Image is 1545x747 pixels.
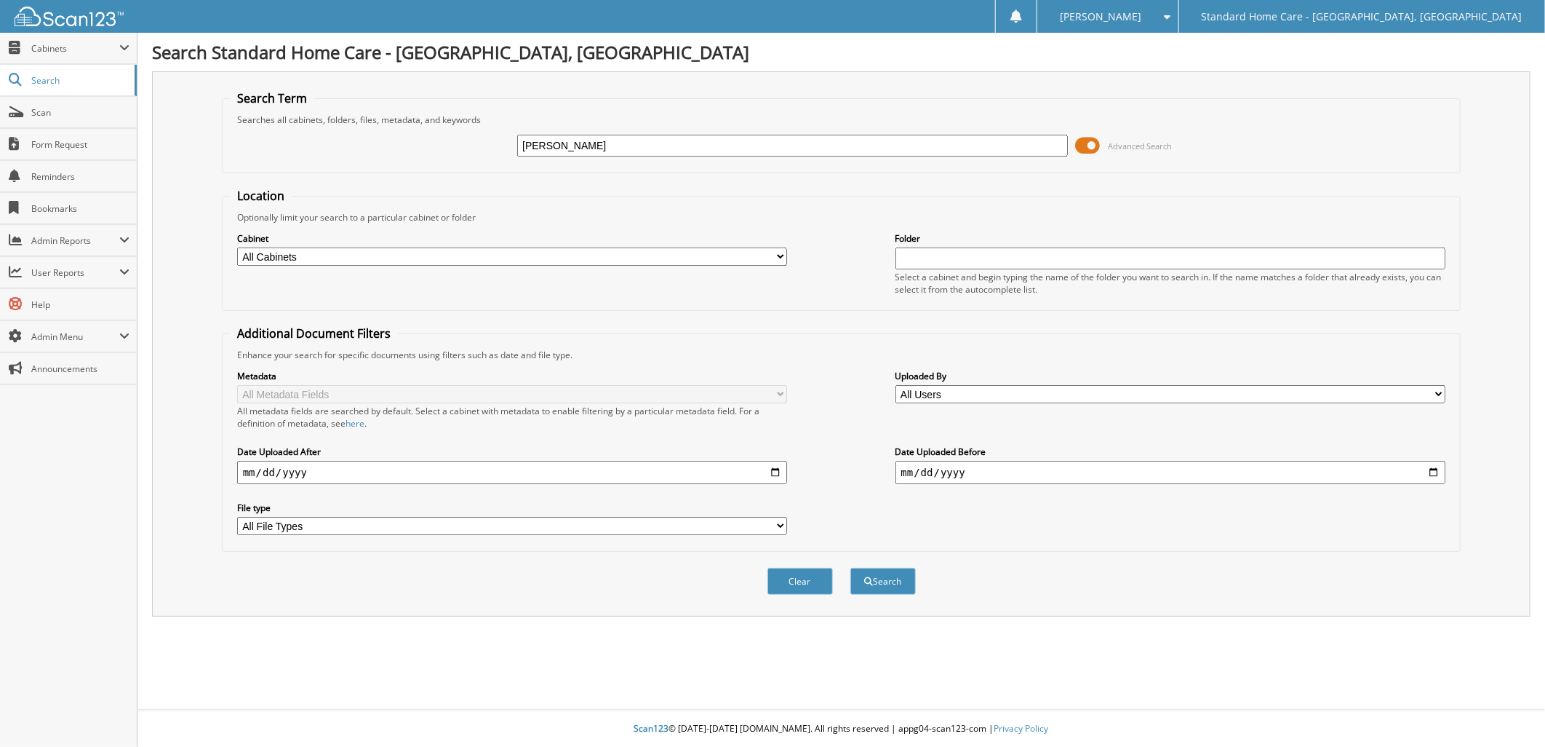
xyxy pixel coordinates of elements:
label: Metadata [237,370,788,382]
label: Cabinet [237,232,788,245]
span: Cabinets [31,42,119,55]
button: Clear [767,568,833,595]
label: Folder [895,232,1446,245]
div: Optionally limit your search to a particular cabinet or folder [230,211,1453,224]
span: Bookmarks [31,202,129,215]
div: Select a cabinet and begin typing the name of the folder you want to search in. If the name match... [895,271,1446,296]
span: Help [31,299,129,311]
input: end [895,461,1446,484]
label: Uploaded By [895,370,1446,382]
legend: Location [230,188,292,204]
button: Search [850,568,916,595]
div: Enhance your search for specific documents using filters such as date and file type. [230,349,1453,361]
div: © [DATE]-[DATE] [DOMAIN_NAME]. All rights reserved | appg04-scan123-com | [137,711,1545,747]
span: Search [31,74,127,87]
span: Admin Menu [31,331,119,343]
label: File type [237,502,788,514]
span: User Reports [31,266,119,279]
span: Advanced Search [1108,141,1173,151]
label: Date Uploaded After [237,446,788,458]
span: Standard Home Care - [GEOGRAPHIC_DATA], [GEOGRAPHIC_DATA] [1202,12,1522,21]
legend: Additional Document Filters [230,325,398,341]
span: Reminders [31,170,129,183]
span: Scan [31,106,129,119]
div: Searches all cabinets, folders, files, metadata, and keywords [230,114,1453,126]
h1: Search Standard Home Care - [GEOGRAPHIC_DATA], [GEOGRAPHIC_DATA] [152,40,1530,64]
span: Scan123 [634,722,669,735]
a: Privacy Policy [994,722,1049,735]
span: Announcements [31,363,129,375]
img: scan123-logo-white.svg [15,7,124,26]
a: here [346,417,364,430]
input: start [237,461,788,484]
legend: Search Term [230,90,314,106]
span: [PERSON_NAME] [1060,12,1141,21]
label: Date Uploaded Before [895,446,1446,458]
div: All metadata fields are searched by default. Select a cabinet with metadata to enable filtering b... [237,405,788,430]
span: Admin Reports [31,234,119,247]
span: Form Request [31,138,129,151]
